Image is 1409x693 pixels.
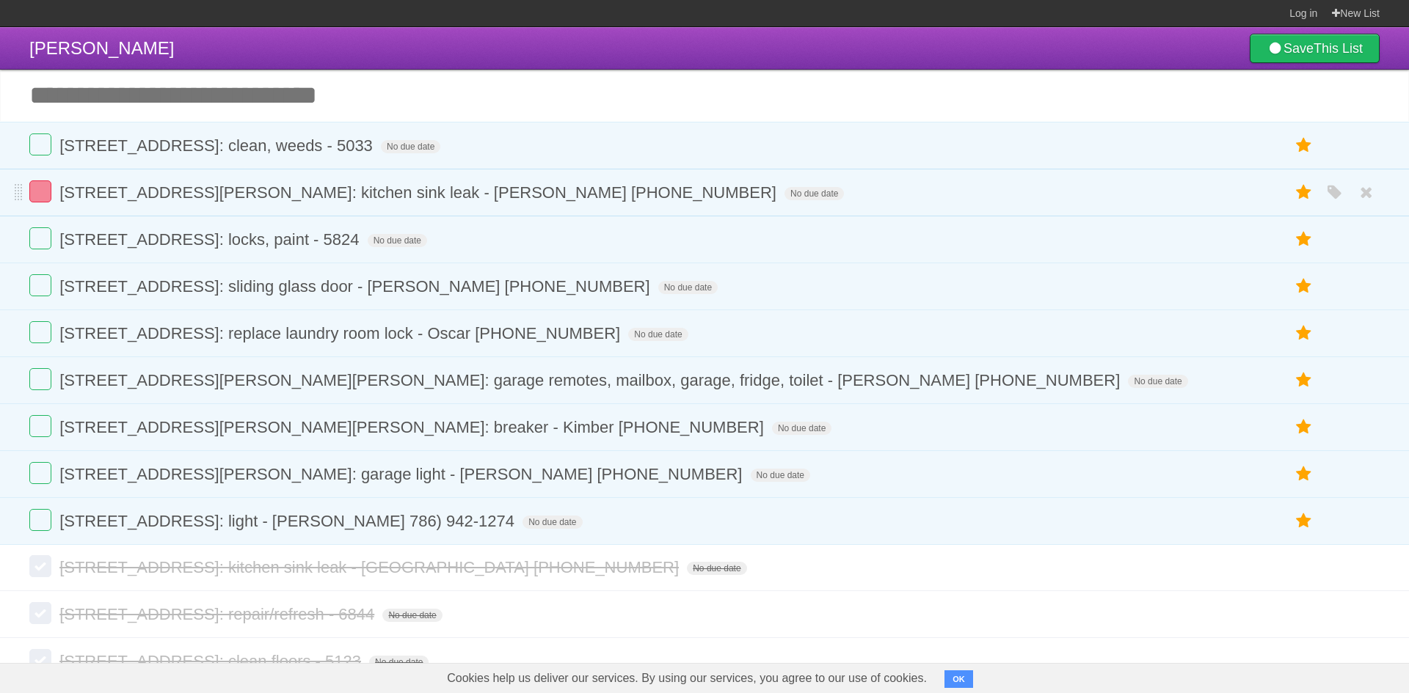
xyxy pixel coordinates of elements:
span: No due date [751,469,810,482]
label: Done [29,649,51,671]
label: Star task [1290,509,1318,533]
label: Done [29,227,51,249]
span: [STREET_ADDRESS][PERSON_NAME]: garage light - [PERSON_NAME] [PHONE_NUMBER] [59,465,746,483]
span: Cookies help us deliver our services. By using our services, you agree to our use of cookies. [432,664,942,693]
label: Done [29,602,51,624]
span: [STREET_ADDRESS][PERSON_NAME]: kitchen sink leak - [PERSON_NAME] [PHONE_NUMBER] [59,183,780,202]
label: Done [29,321,51,343]
span: No due date [772,422,831,435]
label: Star task [1290,415,1318,439]
a: SaveThis List [1250,34,1380,63]
label: Done [29,180,51,202]
label: Star task [1290,133,1318,158]
span: No due date [381,140,440,153]
label: Star task [1290,227,1318,252]
label: Done [29,415,51,437]
span: No due date [628,328,688,341]
span: [STREET_ADDRESS]: light - [PERSON_NAME] 786) 942-1274 [59,512,518,530]
label: Star task [1290,274,1318,298]
label: Star task [1290,321,1318,345]
span: [STREET_ADDRESS]: locks, paint - 5824 [59,230,363,249]
span: [STREET_ADDRESS]: replace laundry room lock - Oscar [PHONE_NUMBER] [59,324,624,342]
span: [STREET_ADDRESS]: sliding glass door - [PERSON_NAME] [PHONE_NUMBER] [59,277,653,296]
b: This List [1314,41,1363,56]
label: Done [29,509,51,531]
span: [PERSON_NAME] [29,38,174,58]
button: OK [944,670,973,688]
label: Done [29,133,51,155]
span: [STREET_ADDRESS]: clean, weeds - 5033 [59,136,376,155]
span: No due date [382,609,442,622]
label: Done [29,462,51,484]
span: No due date [687,562,746,575]
label: Star task [1290,462,1318,486]
span: [STREET_ADDRESS]: kitchen sink leak - [GEOGRAPHIC_DATA] [PHONE_NUMBER] [59,558,682,576]
span: No due date [784,187,844,200]
span: [STREET_ADDRESS][PERSON_NAME][PERSON_NAME]: garage remotes, mailbox, garage, fridge, toilet - [PE... [59,371,1124,389]
span: No due date [368,234,427,247]
label: Done [29,368,51,390]
span: No due date [523,516,582,529]
span: No due date [1128,375,1187,388]
label: Star task [1290,180,1318,205]
label: Done [29,555,51,577]
span: No due date [369,656,429,669]
span: [STREET_ADDRESS][PERSON_NAME][PERSON_NAME]: breaker - Kimber [PHONE_NUMBER] [59,418,768,436]
span: [STREET_ADDRESS]: repair/refresh - 6844 [59,605,378,623]
label: Star task [1290,368,1318,392]
span: No due date [658,281,718,294]
label: Done [29,274,51,296]
span: [STREET_ADDRESS]: clean floors - 5123 [59,652,365,670]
